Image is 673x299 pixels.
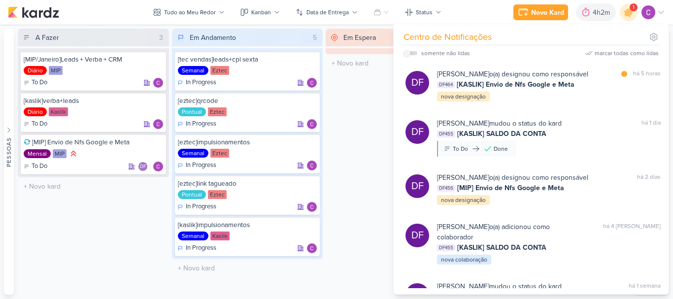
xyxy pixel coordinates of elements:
div: Diego Freitas [138,162,148,171]
div: Diego Freitas [405,174,429,198]
img: Carlos Lima [307,78,317,88]
p: To Do [32,119,47,129]
p: To Do [32,78,47,88]
div: MIP [49,66,63,75]
img: Carlos Lima [153,162,163,171]
div: To Do [24,119,47,129]
div: Diego Freitas [405,120,429,144]
div: Em Andamento [190,33,236,43]
div: [eztec]impulsionamentos [178,138,317,147]
p: In Progress [186,161,216,170]
img: Carlos Lima [153,119,163,129]
div: 3 [155,33,167,43]
div: 5 [309,33,321,43]
div: Diário [24,66,47,75]
p: DF [411,179,424,193]
span: DF455 [437,131,455,137]
div: Colaboradores: Diego Freitas [138,162,150,171]
div: Responsável: Carlos Lima [153,78,163,88]
div: MIP [53,149,67,158]
div: o(a) designou como responsável [437,172,588,183]
div: há 5 horas [633,69,661,79]
div: A Fazer [35,33,59,43]
div: Semanal [178,66,208,75]
p: In Progress [186,78,216,88]
span: 1 [633,3,635,11]
div: In Progress [178,161,216,170]
p: DF [140,165,146,169]
img: Carlos Lima [307,243,317,253]
p: DF [411,125,424,139]
div: Responsável: Carlos Lima [307,202,317,212]
div: o(a) designou como responsável [437,69,588,79]
div: Eztec [208,107,227,116]
div: Kaslik [49,107,68,116]
input: + Novo kard [20,179,167,194]
div: nova designação [437,92,490,101]
div: [MIP] Envio de Nfs Google e Meta [24,138,163,147]
div: [eztec]link tagueado [178,179,317,188]
img: Carlos Lima [307,202,317,212]
span: DF456 [437,185,455,192]
img: Carlos Lima [307,119,317,129]
div: [eztec]qrcode [178,97,317,105]
div: Responsável: Carlos Lima [307,161,317,170]
img: kardz.app [8,6,59,18]
div: Semanal [178,232,208,240]
input: + Novo kard [328,56,475,70]
p: In Progress [186,202,216,212]
b: [PERSON_NAME] [437,119,489,128]
div: In Progress [178,78,216,88]
b: [PERSON_NAME] [437,173,489,182]
div: nova designação [437,195,490,205]
div: Eztec [210,66,229,75]
div: Responsável: Carlos Lima [307,243,317,253]
div: [kaslik]impulsionamentos [178,221,317,230]
div: [MIP/Janeiro]Leads + Verba + CRM [24,55,163,64]
div: Responsável: Carlos Lima [153,162,163,171]
p: In Progress [186,243,216,253]
div: o(a) adicionou como colaborador [437,222,585,242]
span: [KASLIK] SALDO DA CONTA [457,242,546,253]
div: marcar todas como lidas [595,49,659,58]
span: [MIP] Envio de Nfs Google e Meta [457,183,564,193]
b: [PERSON_NAME] [437,70,489,78]
div: há 2 dias [637,172,661,183]
div: há 4 [PERSON_NAME] [603,222,661,242]
div: Em Espera [343,33,376,43]
span: [KASLIK] Envio de Nfs Google e Meta [457,79,574,90]
div: Done [494,144,508,153]
p: To Do [32,162,47,171]
div: Kaslik [210,232,230,240]
div: Centro de Notificações [404,31,492,44]
span: DF455 [437,244,455,251]
div: Diego Freitas [405,224,429,247]
div: Pontual [178,107,206,116]
div: To Do [24,162,47,171]
div: Semanal [178,149,208,158]
div: Mensal [24,149,51,158]
div: há 1 semana [629,281,661,292]
div: To Do [24,78,47,88]
div: há 1 dia [641,118,661,129]
div: In Progress [178,119,216,129]
div: Prioridade Alta [68,149,78,159]
div: nova colaboração [437,255,491,265]
div: Responsável: Carlos Lima [307,119,317,129]
p: DF [411,229,424,242]
p: DF [411,76,424,90]
p: In Progress [186,119,216,129]
div: mudou o status do kard [437,118,562,129]
div: Responsável: Carlos Lima [307,78,317,88]
img: Carlos Lima [153,78,163,88]
div: Pontual [178,190,206,199]
div: Responsável: Carlos Lima [153,119,163,129]
div: To Do [453,144,468,153]
div: In Progress [178,243,216,253]
div: [tec vendas]leads+cpl sexta [178,55,317,64]
div: somente não lidas [421,49,470,58]
div: mudou o status do kard [437,281,562,292]
div: Diego Freitas [405,71,429,95]
button: Pessoas [4,29,14,295]
div: Eztec [210,149,229,158]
